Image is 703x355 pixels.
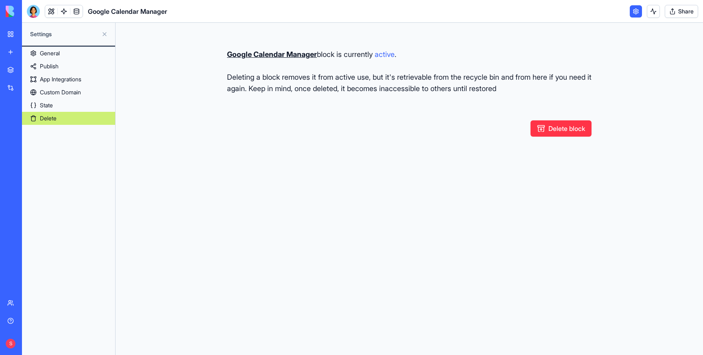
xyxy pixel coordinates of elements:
b: Google Calendar Manager [227,50,317,59]
button: Share [665,5,698,18]
h3: block is currently . [227,49,592,60]
a: Publish [22,60,115,73]
a: Custom Domain [22,86,115,99]
span: active [375,50,395,59]
a: App Integrations [22,73,115,86]
a: State [22,99,115,112]
img: logo [6,6,56,17]
a: General [22,47,115,60]
button: Delete block [531,120,592,137]
h1: Google Calendar Manager [88,7,167,16]
span: S [6,339,15,348]
div: Deleting a block removes it from active use, but it's retrievable from the recycle bin and from h... [227,49,592,94]
a: Delete [22,112,115,125]
span: Settings [30,30,98,38]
